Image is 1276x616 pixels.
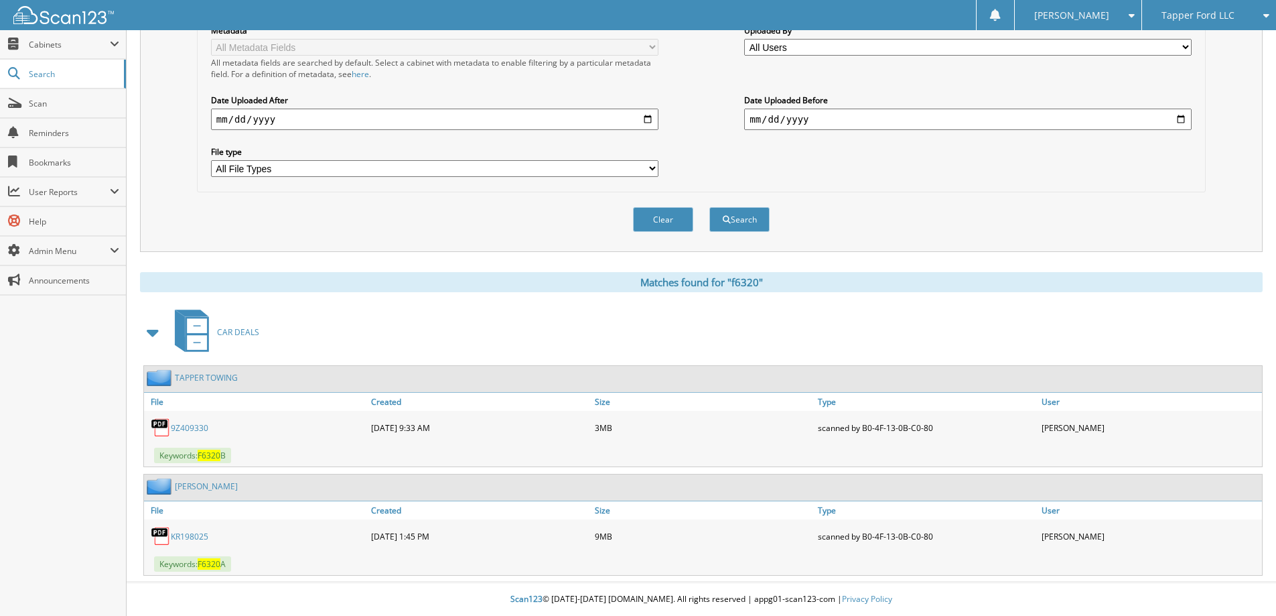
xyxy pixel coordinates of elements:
div: © [DATE]-[DATE] [DOMAIN_NAME]. All rights reserved | appg01-scan123-com | [127,583,1276,616]
label: Uploaded By [744,25,1192,36]
button: Search [709,207,770,232]
img: PDF.png [151,418,171,438]
iframe: Chat Widget [1209,552,1276,616]
div: [PERSON_NAME] [1038,523,1262,550]
a: User [1038,501,1262,519]
div: scanned by B0-4F-13-0B-C0-80 [814,523,1038,550]
div: [DATE] 1:45 PM [368,523,591,550]
label: Date Uploaded After [211,95,658,106]
img: folder2.png [147,478,175,495]
a: Created [368,393,591,411]
div: scanned by B0-4F-13-0B-C0-80 [814,414,1038,441]
img: folder2.png [147,369,175,386]
span: User Reports [29,186,110,198]
a: [PERSON_NAME] [175,481,238,492]
a: File [144,501,368,519]
span: F6320 [198,450,220,461]
label: File type [211,146,658,158]
a: TAPPER TOWING [175,372,238,383]
a: Created [368,501,591,519]
a: Size [591,393,815,411]
input: start [211,109,658,130]
span: Reminders [29,127,119,139]
span: Announcements [29,275,119,286]
label: Date Uploaded Before [744,95,1192,106]
a: Privacy Policy [842,593,892,605]
a: 9Z409330 [171,422,208,434]
span: Keywords: B [154,448,231,463]
span: Help [29,216,119,227]
div: 9MB [591,523,815,550]
div: [PERSON_NAME] [1038,414,1262,441]
a: here [352,68,369,80]
span: Tapper Ford LLC [1161,11,1234,19]
div: All metadata fields are searched by default. Select a cabinet with metadata to enable filtering b... [211,57,658,80]
a: KR198025 [171,531,208,542]
button: Clear [633,207,693,232]
img: PDF.png [151,526,171,546]
a: User [1038,393,1262,411]
span: Bookmarks [29,157,119,168]
input: end [744,109,1192,130]
a: CAR DEALS [167,306,259,359]
span: [PERSON_NAME] [1034,11,1109,19]
span: F6320 [198,558,220,570]
a: Type [814,501,1038,519]
img: scan123-logo-white.svg [13,6,114,24]
span: Scan123 [510,593,543,605]
div: [DATE] 9:33 AM [368,414,591,441]
span: Admin Menu [29,245,110,257]
span: CAR DEALS [217,326,259,338]
span: Keywords: A [154,556,231,572]
div: 3MB [591,414,815,441]
a: File [144,393,368,411]
span: Scan [29,98,119,109]
span: Cabinets [29,39,110,50]
a: Size [591,501,815,519]
div: Matches found for "f6320" [140,272,1263,292]
label: Metadata [211,25,658,36]
a: Type [814,393,1038,411]
span: Search [29,68,117,80]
